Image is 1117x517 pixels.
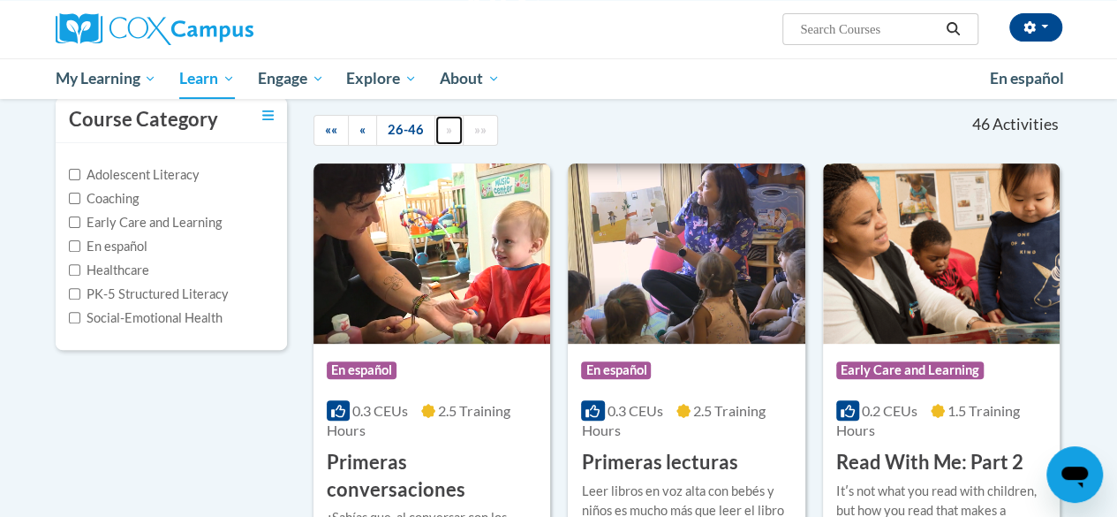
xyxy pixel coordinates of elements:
img: Course Logo [313,163,550,344]
iframe: Button to launch messaging window [1046,446,1103,503]
span: 2.5 Training Hours [327,402,510,438]
input: Checkbox for Options [69,169,80,180]
span: 0.3 CEUs [608,402,663,419]
a: My Learning [44,58,169,99]
a: End [463,115,498,146]
h3: Primeras conversaciones [327,449,537,504]
span: 0.3 CEUs [352,402,408,419]
input: Checkbox for Options [69,240,80,252]
label: Coaching [69,189,139,209]
div: Main menu [42,58,1075,99]
span: 46 [971,115,989,134]
label: Early Care and Learning [69,213,222,232]
img: Cox Campus [56,13,253,45]
a: Next [434,115,464,146]
span: En español [581,361,651,379]
label: Adolescent Literacy [69,165,200,185]
h3: Course Category [69,106,218,133]
a: Learn [168,58,246,99]
button: Account Settings [1009,13,1062,42]
label: PK-5 Structured Literacy [69,285,229,304]
label: Social-Emotional Health [69,308,223,328]
span: Explore [346,68,417,89]
input: Search Courses [798,19,940,40]
span: 1.5 Training Hours [836,402,1020,438]
a: En español [978,60,1075,97]
span: My Learning [55,68,156,89]
span: En español [327,361,396,379]
input: Checkbox for Options [69,312,80,323]
input: Checkbox for Options [69,193,80,204]
a: Cox Campus [56,13,374,45]
input: Checkbox for Options [69,288,80,300]
span: Engage [258,68,324,89]
span: En español [990,69,1064,87]
span: «« [325,122,337,137]
span: « [359,122,366,137]
a: Begining [313,115,349,146]
label: En español [69,237,147,256]
h3: Read With Me: Part 2 [836,449,1023,476]
span: Activities [992,115,1059,134]
span: Learn [179,68,235,89]
span: About [440,68,500,89]
span: 0.2 CEUs [862,402,917,419]
button: Search [940,19,966,40]
a: Engage [246,58,336,99]
label: Healthcare [69,261,149,280]
img: Course Logo [823,163,1060,344]
span: Early Care and Learning [836,361,984,379]
a: 26-46 [376,115,435,146]
input: Checkbox for Options [69,217,80,228]
a: Previous [348,115,377,146]
span: »» [474,122,487,137]
a: Toggle collapse [262,106,274,125]
h3: Primeras lecturas [581,449,737,476]
input: Checkbox for Options [69,264,80,276]
span: » [446,122,452,137]
span: 2.5 Training Hours [581,402,765,438]
a: About [428,58,511,99]
a: Explore [335,58,428,99]
img: Course Logo [568,163,804,344]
